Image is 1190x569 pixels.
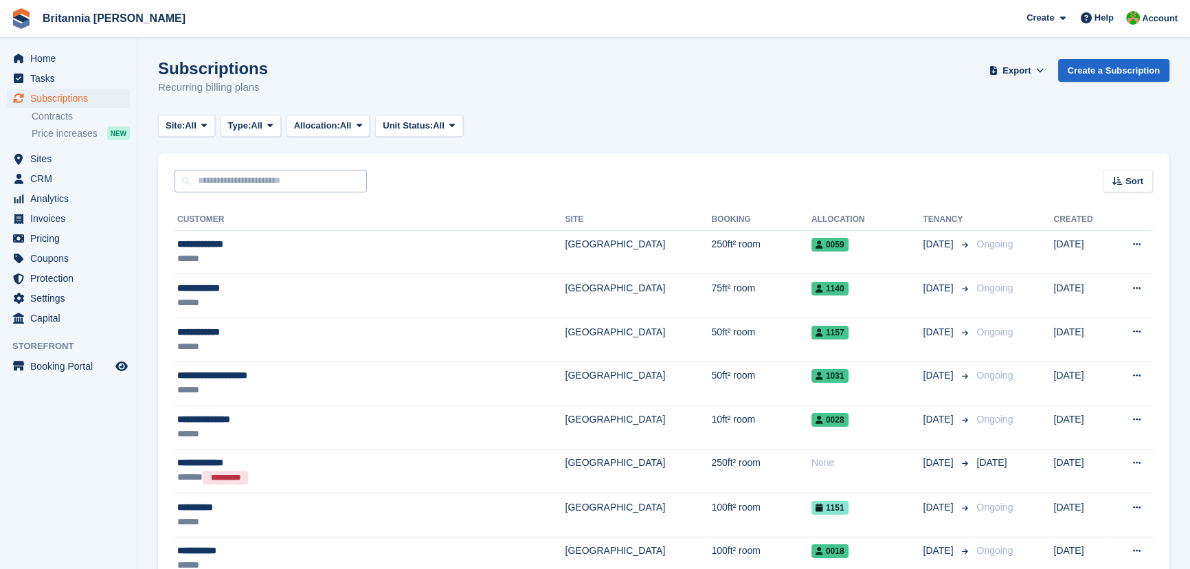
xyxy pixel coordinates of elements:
td: [DATE] [1053,493,1110,537]
span: Unit Status: [383,119,433,133]
span: Ongoing [976,326,1013,337]
th: Allocation [811,209,923,231]
span: 1157 [811,326,849,339]
td: [GEOGRAPHIC_DATA] [565,361,711,405]
td: [GEOGRAPHIC_DATA] [565,317,711,361]
span: [DATE] [923,368,956,383]
td: [DATE] [1053,405,1110,449]
span: Settings [30,289,113,308]
td: [GEOGRAPHIC_DATA] [565,274,711,318]
span: 1140 [811,282,849,295]
a: menu [7,189,130,208]
td: 50ft² room [711,361,811,405]
span: Sort [1125,175,1143,188]
td: [DATE] [1053,274,1110,318]
a: menu [7,309,130,328]
a: menu [7,209,130,228]
td: 100ft² room [711,493,811,537]
span: [DATE] [923,281,956,295]
span: Ongoing [976,282,1013,293]
a: Contracts [32,110,130,123]
span: [DATE] [923,325,956,339]
a: menu [7,69,130,88]
button: Site: All [158,115,215,137]
span: Booking Portal [30,357,113,376]
a: Preview store [113,358,130,375]
a: menu [7,269,130,288]
span: Ongoing [976,502,1013,513]
a: menu [7,49,130,68]
td: 50ft² room [711,317,811,361]
div: None [811,456,923,470]
span: 0018 [811,544,849,558]
span: Invoices [30,209,113,228]
th: Booking [711,209,811,231]
h1: Subscriptions [158,59,268,78]
div: NEW [107,126,130,140]
span: Create [1026,11,1054,25]
span: Type: [228,119,251,133]
button: Unit Status: All [375,115,462,137]
a: menu [7,289,130,308]
td: [DATE] [1053,361,1110,405]
a: menu [7,249,130,268]
span: [DATE] [923,237,956,252]
p: Recurring billing plans [158,80,268,96]
span: 1031 [811,369,849,383]
span: 0028 [811,413,849,427]
span: Ongoing [976,545,1013,556]
a: Price increases NEW [32,126,130,141]
span: Site: [166,119,185,133]
span: All [433,119,445,133]
span: Storefront [12,339,137,353]
button: Type: All [221,115,281,137]
th: Tenancy [923,209,971,231]
span: 1151 [811,501,849,515]
span: Ongoing [976,414,1013,425]
span: Coupons [30,249,113,268]
span: Sites [30,149,113,168]
span: All [251,119,262,133]
span: Price increases [32,127,98,140]
span: Export [1002,64,1031,78]
td: 250ft² room [711,449,811,493]
img: stora-icon-8386f47178a22dfd0bd8f6a31ec36ba5ce8667c1dd55bd0f319d3a0aa187defe.svg [11,8,32,29]
button: Export [987,59,1047,82]
td: [GEOGRAPHIC_DATA] [565,230,711,274]
td: [GEOGRAPHIC_DATA] [565,405,711,449]
span: [DATE] [976,457,1007,468]
a: menu [7,89,130,108]
img: Wendy Thorp [1126,11,1140,25]
span: Protection [30,269,113,288]
button: Allocation: All [287,115,370,137]
th: Site [565,209,711,231]
span: Allocation: [294,119,340,133]
span: All [185,119,197,133]
span: [DATE] [923,544,956,558]
a: menu [7,169,130,188]
td: [DATE] [1053,230,1110,274]
td: 75ft² room [711,274,811,318]
a: Britannia [PERSON_NAME] [37,7,191,30]
td: 10ft² room [711,405,811,449]
span: Help [1094,11,1114,25]
span: [DATE] [923,412,956,427]
td: [DATE] [1053,317,1110,361]
a: menu [7,229,130,248]
span: Ongoing [976,238,1013,249]
span: Analytics [30,189,113,208]
td: 250ft² room [711,230,811,274]
span: Capital [30,309,113,328]
span: Pricing [30,229,113,248]
span: [DATE] [923,456,956,470]
span: Ongoing [976,370,1013,381]
span: Tasks [30,69,113,88]
span: Subscriptions [30,89,113,108]
td: [GEOGRAPHIC_DATA] [565,493,711,537]
a: Create a Subscription [1058,59,1169,82]
a: menu [7,357,130,376]
span: All [340,119,352,133]
th: Created [1053,209,1110,231]
span: 0059 [811,238,849,252]
td: [GEOGRAPHIC_DATA] [565,449,711,493]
